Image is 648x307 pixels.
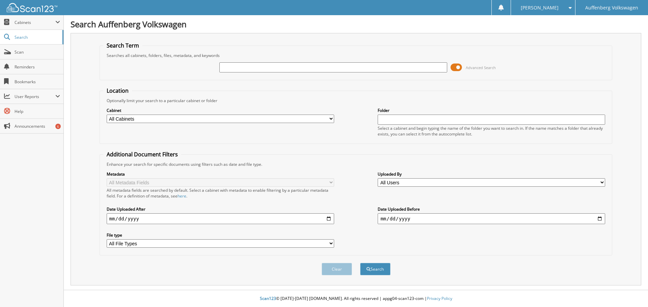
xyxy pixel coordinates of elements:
div: © [DATE]-[DATE] [DOMAIN_NAME]. All rights reserved | appg04-scan123-com | [64,290,648,307]
button: Clear [322,263,352,275]
label: Metadata [107,171,334,177]
span: Bookmarks [15,79,60,85]
legend: Search Term [103,42,142,49]
span: Search [15,34,59,40]
legend: Location [103,87,132,94]
label: Date Uploaded Before [378,206,605,212]
img: scan123-logo-white.svg [7,3,57,12]
label: Cabinet [107,108,334,113]
div: Enhance your search for specific documents using filters such as date and file type. [103,161,609,167]
a: Privacy Policy [427,296,452,301]
div: 6 [55,124,61,129]
span: User Reports [15,94,55,99]
label: Folder [378,108,605,113]
div: Optionally limit your search to a particular cabinet or folder [103,98,609,103]
h1: Search Auffenberg Volkswagen [71,19,641,30]
span: Advanced Search [466,65,496,70]
legend: Additional Document Filters [103,151,181,158]
div: Searches all cabinets, folders, files, metadata, and keywords [103,53,609,58]
input: start [107,213,334,224]
a: here [178,193,186,199]
span: Reminders [15,64,60,70]
span: Help [15,109,60,114]
span: Scan [15,49,60,55]
label: File type [107,232,334,238]
input: end [378,213,605,224]
span: Announcements [15,123,60,129]
div: Select a cabinet and begin typing the name of the folder you want to search in. If the name match... [378,125,605,137]
span: Scan123 [260,296,276,301]
label: Uploaded By [378,171,605,177]
span: [PERSON_NAME] [521,6,559,10]
span: Auffenberg Volkswagen [585,6,638,10]
label: Date Uploaded After [107,206,334,212]
button: Search [360,263,390,275]
span: Cabinets [15,20,55,25]
div: All metadata fields are searched by default. Select a cabinet with metadata to enable filtering b... [107,187,334,199]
